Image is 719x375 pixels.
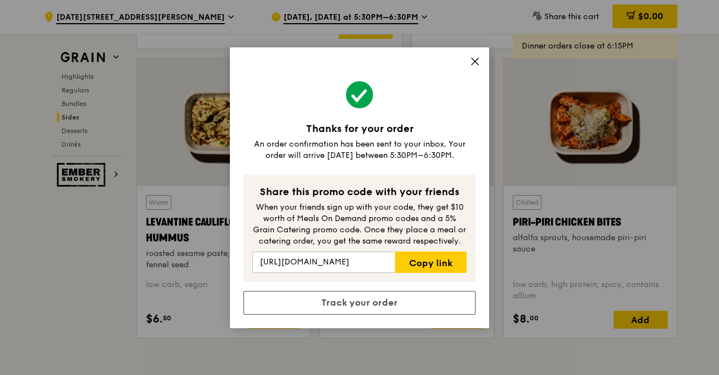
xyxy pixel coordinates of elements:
[252,184,467,200] div: Share this promo code with your friends
[395,252,467,273] a: Copy link
[243,121,476,136] div: Thanks for your order
[243,291,476,315] a: Track your order
[252,202,467,247] div: When your friends sign up with your code, they get $10 worth of Meals On Demand promo codes and a...
[243,139,476,161] div: An order confirmation has been sent to your inbox. Your order will arrive [DATE] between 5:30PM–6...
